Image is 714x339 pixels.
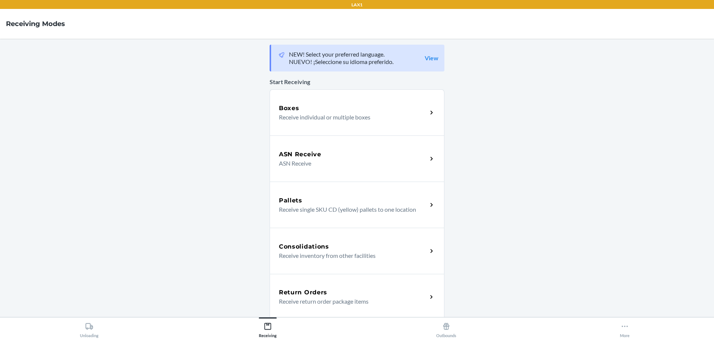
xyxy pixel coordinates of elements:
[436,319,456,338] div: Outbounds
[279,113,421,122] p: Receive individual or multiple boxes
[351,1,363,8] p: LAX1
[270,135,444,182] a: ASN ReceiveASN Receive
[279,150,321,159] h5: ASN Receive
[535,317,714,338] button: More
[270,274,444,320] a: Return OrdersReceive return order package items
[279,242,329,251] h5: Consolidations
[270,89,444,135] a: BoxesReceive individual or multiple boxes
[279,297,421,306] p: Receive return order package items
[6,19,65,29] h4: Receiving Modes
[259,319,277,338] div: Receiving
[289,58,393,65] p: NUEVO! ¡Seleccione su idioma preferido.
[289,51,393,58] p: NEW! Select your preferred language.
[279,251,421,260] p: Receive inventory from other facilities
[279,159,421,168] p: ASN Receive
[279,196,302,205] h5: Pallets
[620,319,630,338] div: More
[270,182,444,228] a: PalletsReceive single SKU CD (yellow) pallets to one location
[425,54,438,62] a: View
[80,319,99,338] div: Unloading
[357,317,535,338] button: Outbounds
[279,104,299,113] h5: Boxes
[279,205,421,214] p: Receive single SKU CD (yellow) pallets to one location
[270,228,444,274] a: ConsolidationsReceive inventory from other facilities
[270,77,444,86] p: Start Receiving
[279,288,327,297] h5: Return Orders
[178,317,357,338] button: Receiving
